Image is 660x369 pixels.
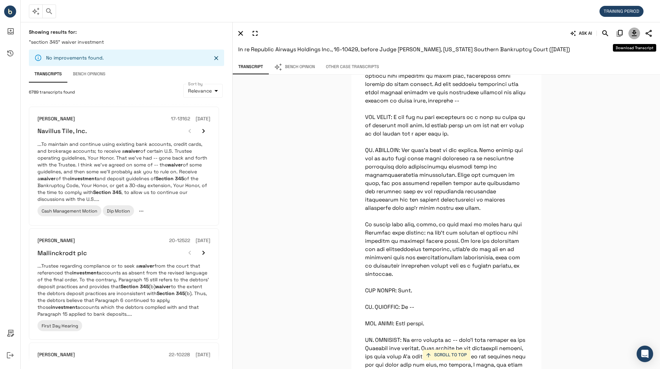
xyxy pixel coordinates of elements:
div: We are not billing you for your initial period of in-app activity. [599,6,647,17]
button: Close [211,53,221,63]
em: Section 345 [93,189,121,195]
h6: [PERSON_NAME] [37,115,75,123]
span: Cash Management Motion [42,208,97,214]
h6: [DATE] [196,115,210,123]
p: ...To maintain and continue using existing bank accounts, credit cards, and brokerage accounts; t... [37,141,210,203]
em: Section 345 [157,290,185,296]
h6: [DATE] [196,351,210,359]
span: In re Republic Airways Holdings Inc., 16-10429, before Judge [PERSON_NAME], [US_STATE] Southern B... [238,46,570,53]
em: waiver [125,148,140,154]
h6: Navillus Tile, Inc. [37,127,87,135]
div: Download Transcript [613,44,656,52]
h6: 22-10228 [169,351,190,359]
label: Sort by [188,81,203,87]
button: Copy Citation [614,28,626,39]
em: Section 345 [121,283,149,290]
p: ...Trustee regarding compliance or to seek a from the court that referenced the accounts as absen... [37,262,210,317]
h6: [PERSON_NAME] [37,351,75,359]
p: No improvements found. [46,54,104,61]
em: waiver [155,283,171,290]
span: 6789 transcripts found [29,89,75,96]
span: First Day Hearing [42,323,78,329]
em: investment [72,270,99,276]
h6: [DATE] [196,237,210,245]
button: Share Transcript [643,28,654,39]
em: waiver [167,162,183,168]
button: Other Case Transcripts [320,60,385,74]
button: Bench Opinion [268,60,320,74]
em: investment [70,175,97,182]
h6: 17-13162 [171,115,190,123]
button: ASK AI [569,28,594,39]
div: Open Intercom Messenger [637,346,653,362]
p: "section 345" waiver investment [29,39,224,45]
h6: [PERSON_NAME] [37,237,75,245]
button: SCROLL TO TOP [422,350,470,360]
em: waiver [139,263,154,269]
h6: 20-12522 [169,237,190,245]
span: TRAINING PERIOD [599,8,643,14]
span: Dip Motion [107,208,130,214]
button: Search [599,28,611,39]
h6: Mallinckrodt plc [37,249,87,257]
button: Transcripts [29,66,67,83]
em: waiver [40,175,56,182]
em: investment [51,304,77,310]
em: Section 345 [156,175,184,182]
h6: Showing results for: [29,29,224,35]
button: Bench Opinions [67,66,111,83]
div: Relevance [183,84,223,98]
button: Transcript [233,60,268,74]
button: Download Transcript [628,28,640,39]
